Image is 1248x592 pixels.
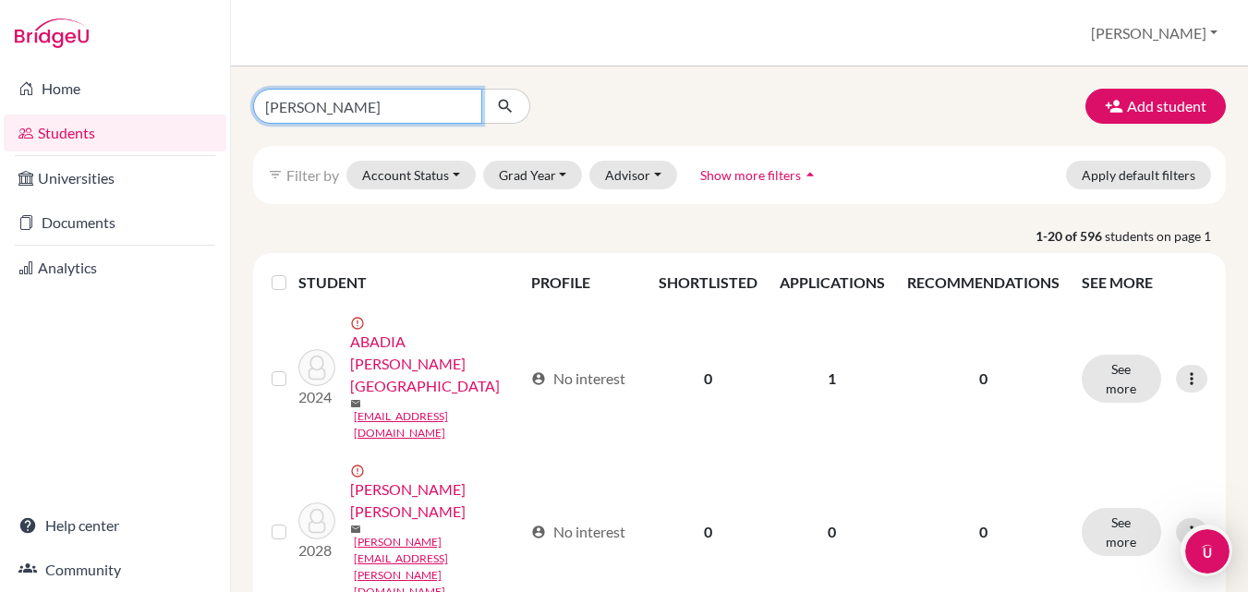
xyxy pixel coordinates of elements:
[4,70,226,107] a: Home
[531,521,625,543] div: No interest
[298,502,335,539] img: ACOSTA GIRALDO, SAMUEL
[15,18,89,48] img: Bridge-U
[268,167,283,182] i: filter_list
[4,507,226,544] a: Help center
[531,368,625,390] div: No interest
[298,260,520,305] th: STUDENT
[298,386,335,408] p: 2024
[298,349,335,386] img: ABADIA YUSTI, EMILIANA
[1085,89,1226,124] button: Add student
[589,161,677,189] button: Advisor
[1082,355,1161,403] button: See more
[520,260,648,305] th: PROFILE
[350,398,361,409] span: mail
[350,316,369,331] span: error_outline
[769,260,896,305] th: APPLICATIONS
[1105,226,1226,246] span: students on page 1
[483,161,583,189] button: Grad Year
[801,165,819,184] i: arrow_drop_up
[531,525,546,539] span: account_circle
[346,161,476,189] button: Account Status
[1181,525,1232,576] iframe: Intercom live chat discovery launcher
[907,521,1060,543] p: 0
[253,89,482,124] input: Find student by name...
[4,204,226,241] a: Documents
[1071,260,1218,305] th: SEE MORE
[648,305,769,453] td: 0
[648,260,769,305] th: SHORTLISTED
[298,539,335,562] p: 2028
[1066,161,1211,189] button: Apply default filters
[700,167,801,183] span: Show more filters
[354,408,523,441] a: [EMAIL_ADDRESS][DOMAIN_NAME]
[907,368,1060,390] p: 0
[286,166,339,184] span: Filter by
[4,115,226,151] a: Students
[4,249,226,286] a: Analytics
[350,524,361,535] span: mail
[1185,529,1230,574] iframe: Intercom live chat
[1082,508,1161,556] button: See more
[769,305,896,453] td: 1
[1083,16,1226,51] button: [PERSON_NAME]
[4,551,226,588] a: Community
[531,371,546,386] span: account_circle
[4,160,226,197] a: Universities
[1036,226,1105,246] strong: 1-20 of 596
[685,161,835,189] button: Show more filtersarrow_drop_up
[350,464,369,478] span: error_outline
[350,331,523,397] a: ABADIA [PERSON_NAME][GEOGRAPHIC_DATA]
[896,260,1071,305] th: RECOMMENDATIONS
[350,478,523,523] a: [PERSON_NAME] [PERSON_NAME]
